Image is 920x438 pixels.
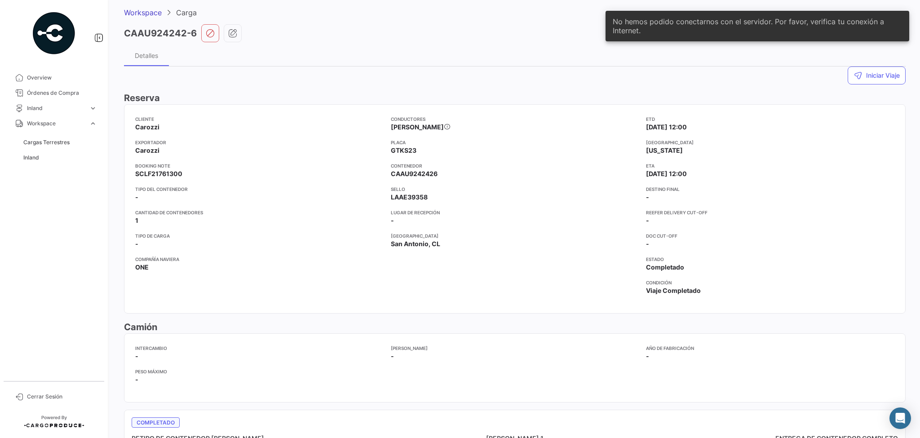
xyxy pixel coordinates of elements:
[124,92,906,104] h3: Reserva
[7,70,101,85] a: Overview
[27,89,97,97] span: Órdenes de Compra
[135,368,384,375] app-card-info-title: Peso máximo
[646,239,649,248] span: -
[646,115,894,123] app-card-info-title: ETD
[27,393,97,401] span: Cerrar Sesión
[391,186,639,193] app-card-info-title: Sello
[848,66,906,84] button: Iniciar Viaje
[646,345,894,352] app-card-info-title: Año de fabricación
[89,104,97,112] span: expand_more
[23,154,39,162] span: Inland
[135,352,138,361] span: -
[124,27,197,40] h3: CAAU924242-6
[613,17,902,35] span: No hemos podido conectarnos con el servidor. Por favor, verifica tu conexión a Internet.
[135,375,138,384] span: -
[31,11,76,56] img: powered-by.png
[124,8,162,17] span: Workspace
[646,139,894,146] app-card-info-title: [GEOGRAPHIC_DATA]
[135,146,159,155] span: Carozzi
[391,169,438,178] span: CAAU9242426
[135,162,384,169] app-card-info-title: Booking Note
[23,138,70,146] span: Cargas Terrestres
[135,345,384,352] app-card-info-title: Intercambio
[391,139,639,146] app-card-info-title: Placa
[135,115,384,123] app-card-info-title: Cliente
[27,119,85,128] span: Workspace
[135,216,138,225] span: 1
[124,321,906,333] h3: Camión
[646,286,701,295] span: Viaje Completado
[20,136,101,149] a: Cargas Terrestres
[391,352,394,361] span: -
[135,139,384,146] app-card-info-title: Exportador
[889,407,911,429] div: Abrir Intercom Messenger
[646,169,687,178] span: [DATE] 12:00
[135,186,384,193] app-card-info-title: Tipo del contenedor
[646,162,894,169] app-card-info-title: ETA
[646,263,684,272] span: Completado
[391,345,639,352] app-card-info-title: [PERSON_NAME]
[135,193,138,202] span: -
[135,52,158,59] div: Detalles
[646,146,683,155] span: [US_STATE]
[646,256,894,263] app-card-info-title: Estado
[646,193,649,202] span: -
[646,123,687,132] span: [DATE] 12:00
[176,8,197,17] span: Carga
[27,104,85,112] span: Inland
[391,209,639,216] app-card-info-title: Lugar de recepción
[7,85,101,101] a: Órdenes de Compra
[391,146,416,155] span: GTKS23
[646,209,894,216] app-card-info-title: Reefer Delivery Cut-Off
[646,186,894,193] app-card-info-title: Destino Final
[391,239,440,248] span: San Antonio, CL
[391,232,639,239] app-card-info-title: [GEOGRAPHIC_DATA]
[135,263,149,272] span: ONE
[646,352,649,361] span: -
[646,232,894,239] app-card-info-title: Doc Cut-Off
[391,193,428,202] span: LAAE39358
[391,123,450,132] span: [PERSON_NAME]
[391,162,639,169] app-card-info-title: Contenedor
[135,256,384,263] app-card-info-title: Compañía naviera
[135,232,384,239] app-card-info-title: Tipo de carga
[135,123,159,132] span: Carozzi
[27,74,97,82] span: Overview
[646,216,649,225] span: -
[391,115,450,123] app-card-info-title: Conductores
[135,239,138,248] span: -
[132,417,180,428] span: Completado
[89,119,97,128] span: expand_more
[20,151,101,164] a: Inland
[135,209,384,216] app-card-info-title: Cantidad de contenedores
[135,169,182,178] span: SCLF21761300
[646,279,894,286] app-card-info-title: Condición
